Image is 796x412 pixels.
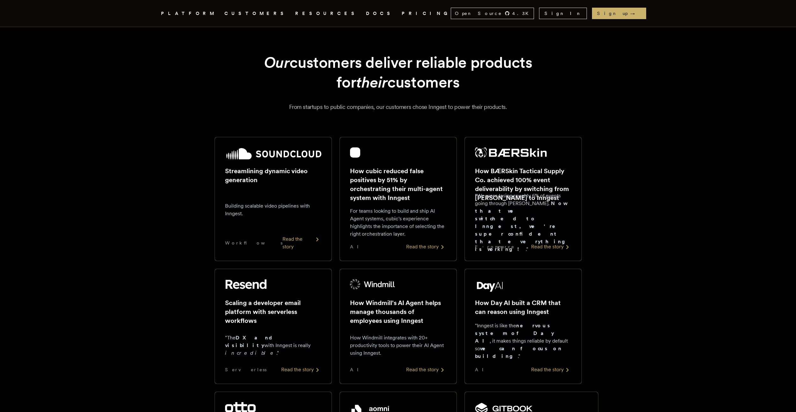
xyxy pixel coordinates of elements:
[356,73,387,91] em: their
[215,269,332,384] a: Resend logoScaling a developer email platform with serverless workflows"TheDX and visibilitywith ...
[225,335,278,348] strong: DX and visibility
[340,269,457,384] a: Windmill logoHow Windmill's AI Agent helps manage thousands of employees using InngestHow Windmil...
[225,334,321,357] p: "The with Inngest is really ."
[350,244,364,250] span: AI
[264,53,290,72] em: Our
[464,269,582,384] a: Day AI logoHow Day AI built a CRM that can reason using Inngest"Inngest is like thenervous system...
[350,279,395,289] img: Windmill
[225,350,276,356] em: incredible
[350,147,360,158] img: cubic
[350,207,446,238] p: For teams looking to build and ship AI Agent systems, cubic's experience highlights the importanc...
[406,366,446,373] div: Read the story
[475,298,571,316] h2: How Day AI built a CRM that can reason using Inngest
[282,235,321,251] div: Read the story
[169,103,628,111] p: From startups to public companies, our customers chose Inngest to power their products.
[455,10,502,17] span: Open Source
[225,279,267,289] img: Resend
[475,200,570,252] strong: Now that we switched to Inngest, we're super confident that everything is working!
[225,167,321,184] h2: Streamlining dynamic video generation
[475,167,571,202] h2: How BÆRSkin Tactical Supply Co. achieved 100% event deliverability by switching from [PERSON_NAME...
[475,279,505,292] img: Day AI
[531,366,571,373] div: Read the story
[464,137,582,261] a: BÆRSkin Tactical Supply Co. logoHow BÆRSkin Tactical Supply Co. achieved 100% event deliverabilit...
[340,137,457,261] a: cubic logoHow cubic reduced false positives by 51% by orchestrating their multi-agent system with...
[224,10,288,18] a: CUSTOMERS
[350,334,446,357] p: How Windmill integrates with 20+ productivity tools to power their AI Agent using Inngest.
[281,366,321,373] div: Read the story
[230,53,566,92] h1: customers deliver reliable products for customers
[475,147,547,158] img: BÆRSkin Tactical Supply Co.
[225,366,267,373] span: Serverless
[350,366,364,373] span: AI
[475,322,571,360] p: "Inngest is like the , it makes things reliable by default so ."
[406,243,446,251] div: Read the story
[225,202,321,217] p: Building scalable video pipelines with Inngest.
[215,137,332,261] a: SoundCloud logoStreamlining dynamic video generationBuilding scalable video pipelines with Innges...
[402,10,451,18] a: PRICING
[475,366,489,373] span: AI
[225,240,282,246] span: Workflows
[475,345,562,359] strong: we can focus on building
[295,10,358,18] button: RESOURCES
[531,243,571,251] div: Read the story
[350,167,446,202] h2: How cubic reduced false positives by 51% by orchestrating their multi-agent system with Inngest
[475,323,554,344] strong: nervous system of Day AI
[475,192,571,253] p: "We were losing roughly 6% of events going through [PERSON_NAME]. ."
[350,298,446,325] h2: How Windmill's AI Agent helps manage thousands of employees using Inngest
[512,10,532,17] span: 4.3 K
[630,10,641,17] span: →
[475,244,515,250] span: E-commerce
[225,298,321,325] h2: Scaling a developer email platform with serverless workflows
[539,8,587,19] a: Sign In
[225,147,321,160] img: SoundCloud
[366,10,394,18] a: DOCS
[161,10,217,18] button: PLATFORM
[592,8,646,19] a: Sign up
